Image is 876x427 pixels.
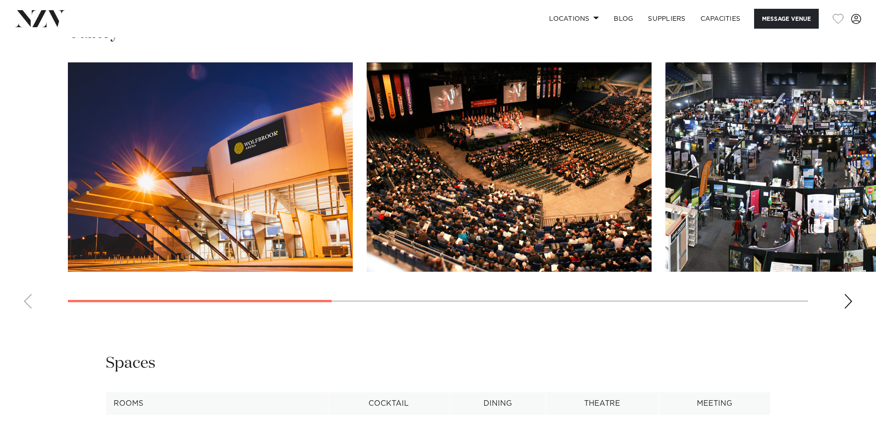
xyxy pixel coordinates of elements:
a: SUPPLIERS [640,9,693,29]
swiper-slide: 2 / 7 [367,62,652,272]
th: Dining [450,392,546,415]
th: Cocktail [328,392,450,415]
a: Capacities [693,9,748,29]
a: BLOG [606,9,640,29]
h2: Spaces [106,353,156,374]
swiper-slide: 1 / 7 [68,62,353,272]
th: Meeting [659,392,770,415]
th: Theatre [546,392,659,415]
img: nzv-logo.png [15,10,65,27]
th: Rooms [106,392,328,415]
button: Message Venue [754,9,819,29]
a: Locations [542,9,606,29]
